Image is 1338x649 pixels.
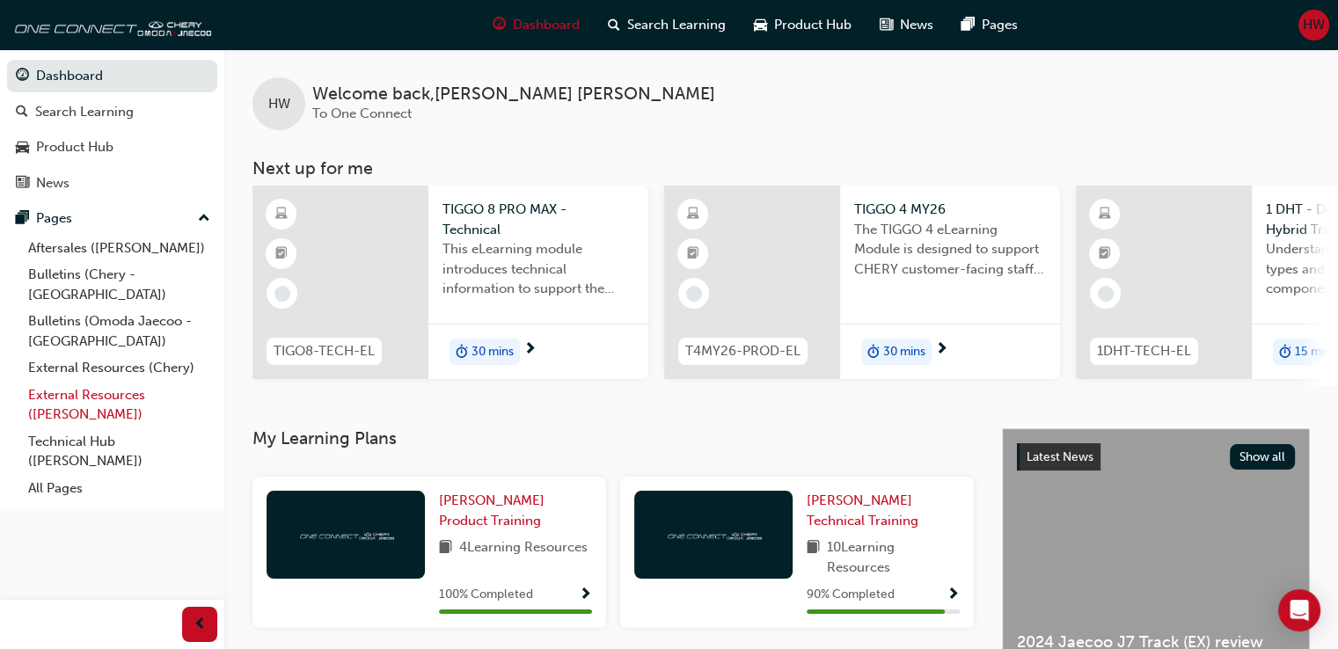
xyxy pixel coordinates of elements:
span: news-icon [880,14,893,36]
button: Pages [7,202,217,235]
button: Show all [1230,444,1296,470]
a: car-iconProduct Hub [740,7,866,43]
span: up-icon [198,208,210,230]
span: prev-icon [194,614,207,636]
span: book-icon [807,537,820,577]
span: The TIGGO 4 eLearning Module is designed to support CHERY customer-facing staff with the product ... [854,220,1046,280]
img: oneconnect [665,526,762,543]
a: Latest NewsShow all [1017,443,1295,471]
span: Search Learning [627,15,726,35]
button: DashboardSearch LearningProduct HubNews [7,56,217,202]
span: 30 mins [472,342,514,362]
h3: Next up for me [224,158,1338,179]
span: next-icon [935,342,948,358]
span: duration-icon [1279,340,1291,363]
button: HW [1298,10,1329,40]
span: duration-icon [456,340,468,363]
span: Welcome back , [PERSON_NAME] [PERSON_NAME] [312,84,715,105]
span: search-icon [608,14,620,36]
span: pages-icon [961,14,975,36]
span: next-icon [523,342,537,358]
h3: My Learning Plans [252,428,974,448]
div: Open Intercom Messenger [1278,589,1320,631]
span: 10 Learning Resources [827,537,960,577]
a: Bulletins (Omoda Jaecoo - [GEOGRAPHIC_DATA]) [21,308,217,354]
a: All Pages [21,475,217,502]
div: Search Learning [35,102,134,122]
span: learningRecordVerb_NONE-icon [1098,286,1114,302]
div: News [36,173,69,193]
span: Product Hub [774,15,852,35]
a: guage-iconDashboard [479,7,594,43]
a: pages-iconPages [947,7,1032,43]
span: HW [268,94,290,114]
a: T4MY26-PROD-ELTIGGO 4 MY26The TIGGO 4 eLearning Module is designed to support CHERY customer-faci... [664,186,1060,379]
a: news-iconNews [866,7,947,43]
span: guage-icon [493,14,506,36]
span: [PERSON_NAME] Product Training [439,492,545,529]
a: External Resources (Chery) [21,354,217,382]
a: TIGO8-TECH-ELTIGGO 8 PRO MAX - TechnicalThis eLearning module introduces technical information to... [252,186,648,379]
span: book-icon [439,537,452,559]
a: Product Hub [7,131,217,164]
span: duration-icon [867,340,880,363]
span: HW [1303,15,1325,35]
span: Show Progress [579,587,592,603]
span: learningResourceType_ELEARNING-icon [687,203,699,226]
span: car-icon [16,140,29,156]
span: 1DHT-TECH-EL [1097,341,1191,361]
a: [PERSON_NAME] Product Training [439,491,592,530]
span: T4MY26-PROD-EL [685,341,801,361]
div: Product Hub [36,137,113,157]
span: 4 Learning Resources [459,537,588,559]
div: Pages [36,208,72,229]
button: Show Progress [947,584,960,606]
span: TIGGO 8 PRO MAX - Technical [442,200,634,239]
span: [PERSON_NAME] Technical Training [807,492,918,529]
span: learningRecordVerb_NONE-icon [686,286,702,302]
span: This eLearning module introduces technical information to support the entry level knowledge requi... [442,239,634,299]
a: Technical Hub ([PERSON_NAME]) [21,428,217,475]
span: TIGGO 4 MY26 [854,200,1046,220]
a: External Resources ([PERSON_NAME]) [21,382,217,428]
span: To One Connect [312,106,412,121]
a: search-iconSearch Learning [594,7,740,43]
span: 100 % Completed [439,585,533,605]
span: TIGO8-TECH-EL [274,341,375,361]
span: pages-icon [16,211,29,227]
a: Bulletins (Chery - [GEOGRAPHIC_DATA]) [21,261,217,308]
span: 15 mins [1295,342,1336,362]
img: oneconnect [297,526,394,543]
a: Aftersales ([PERSON_NAME]) [21,235,217,262]
a: [PERSON_NAME] Technical Training [807,491,960,530]
span: car-icon [754,14,767,36]
a: Search Learning [7,96,217,128]
span: learningRecordVerb_NONE-icon [274,286,290,302]
span: Dashboard [513,15,580,35]
span: news-icon [16,176,29,192]
a: Dashboard [7,60,217,92]
span: Latest News [1027,449,1093,464]
span: Show Progress [947,587,960,603]
span: News [900,15,933,35]
span: search-icon [16,105,28,120]
span: Pages [982,15,1018,35]
button: Show Progress [579,584,592,606]
span: 90 % Completed [807,585,895,605]
span: learningResourceType_ELEARNING-icon [1099,203,1111,226]
span: guage-icon [16,69,29,84]
span: 30 mins [883,342,925,362]
span: booktick-icon [1099,243,1111,266]
span: booktick-icon [687,243,699,266]
img: oneconnect [9,7,211,42]
span: booktick-icon [275,243,288,266]
a: News [7,167,217,200]
span: learningResourceType_ELEARNING-icon [275,203,288,226]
